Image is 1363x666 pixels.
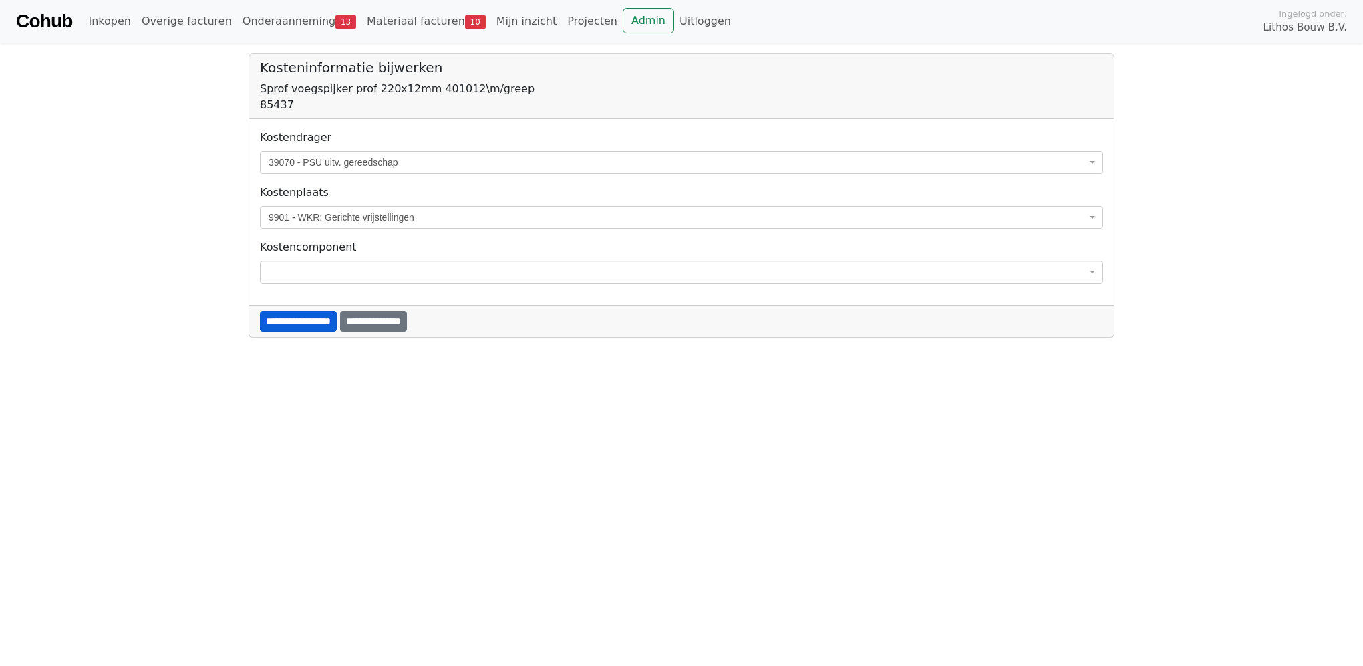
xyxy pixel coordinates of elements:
a: Cohub [16,5,72,37]
a: Inkopen [83,8,136,35]
span: 9901 - WKR: Gerichte vrijstellingen [269,211,1086,224]
label: Kostendrager [260,130,331,146]
a: Mijn inzicht [491,8,563,35]
a: Projecten [562,8,623,35]
a: Uitloggen [674,8,736,35]
span: 9901 - WKR: Gerichte vrijstellingen [260,206,1103,229]
a: Overige facturen [136,8,237,35]
span: 39070 - PSU uitv. gereedschap [260,151,1103,174]
a: Onderaanneming13 [237,8,361,35]
span: 13 [335,15,356,29]
span: 39070 - PSU uitv. gereedschap [269,156,1086,169]
span: 10 [465,15,486,29]
label: Kostencomponent [260,239,357,255]
a: Admin [623,8,674,33]
h5: Kosteninformatie bijwerken [260,60,1103,76]
span: Ingelogd onder: [1279,7,1347,20]
div: 85437 [260,97,1103,113]
span: Lithos Bouw B.V. [1263,20,1347,35]
label: Kostenplaats [260,185,329,201]
a: Materiaal facturen10 [361,8,491,35]
div: Sprof voegspijker prof 220x12mm 401012\m/greep [260,81,1103,97]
